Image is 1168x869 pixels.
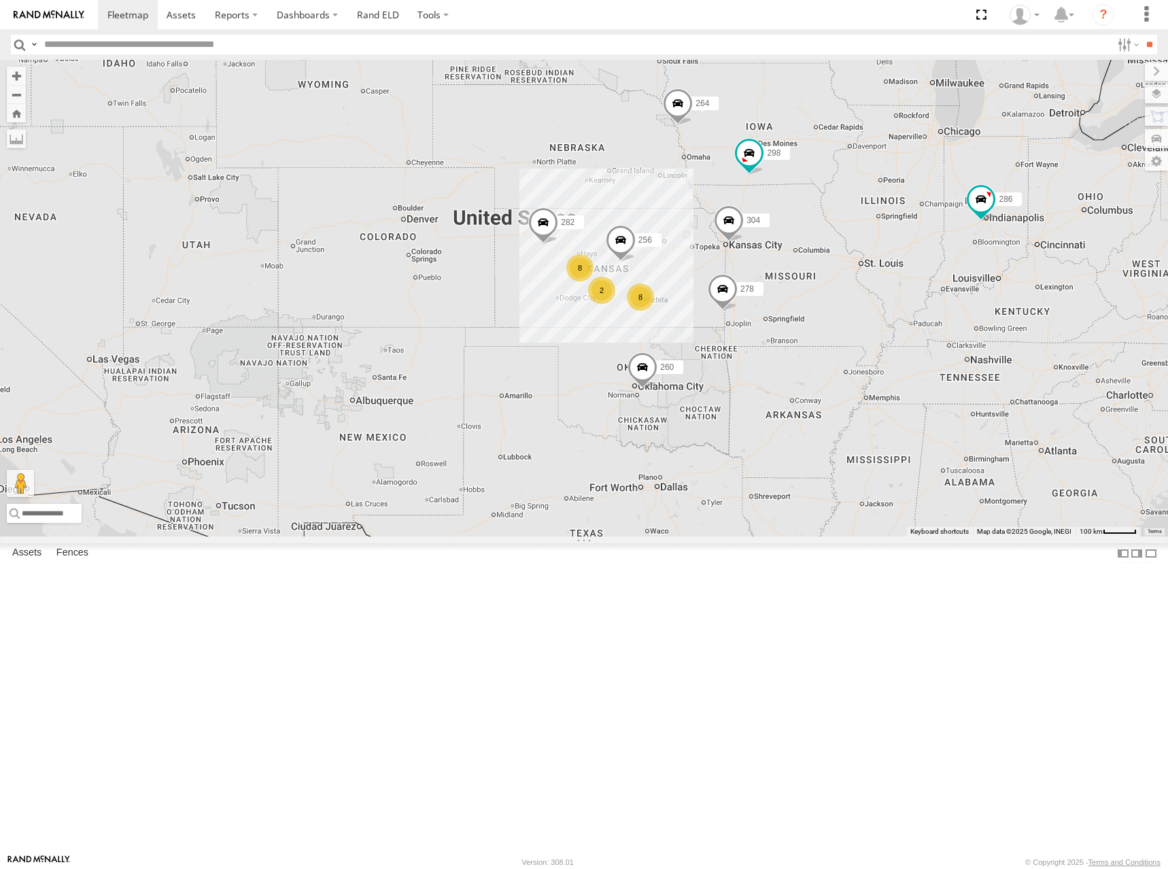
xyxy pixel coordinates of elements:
[767,148,780,158] span: 298
[746,215,760,224] span: 304
[627,284,654,311] div: 8
[7,129,26,148] label: Measure
[740,284,754,294] span: 278
[561,218,574,227] span: 282
[7,67,26,85] button: Zoom in
[50,544,95,563] label: Fences
[999,194,1012,204] span: 286
[1080,528,1103,535] span: 100 km
[1144,543,1158,563] label: Hide Summary Table
[1005,5,1044,25] div: Shane Miller
[1130,543,1144,563] label: Dock Summary Table to the Right
[29,35,39,54] label: Search Query
[588,277,615,304] div: 2
[1148,528,1162,534] a: Terms (opens in new tab)
[522,858,574,866] div: Version: 308.01
[7,470,34,497] button: Drag Pegman onto the map to open Street View
[566,254,594,282] div: 8
[910,527,969,536] button: Keyboard shortcuts
[695,99,709,108] span: 264
[638,235,652,245] span: 256
[1025,858,1161,866] div: © Copyright 2025 -
[7,855,70,869] a: Visit our Website
[977,528,1071,535] span: Map data ©2025 Google, INEGI
[14,10,84,20] img: rand-logo.svg
[7,104,26,122] button: Zoom Home
[1145,152,1168,171] label: Map Settings
[1076,527,1141,536] button: Map Scale: 100 km per 46 pixels
[5,544,48,563] label: Assets
[1088,858,1161,866] a: Terms and Conditions
[1116,543,1130,563] label: Dock Summary Table to the Left
[7,85,26,104] button: Zoom out
[1093,4,1114,26] i: ?
[660,362,674,371] span: 260
[1112,35,1141,54] label: Search Filter Options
